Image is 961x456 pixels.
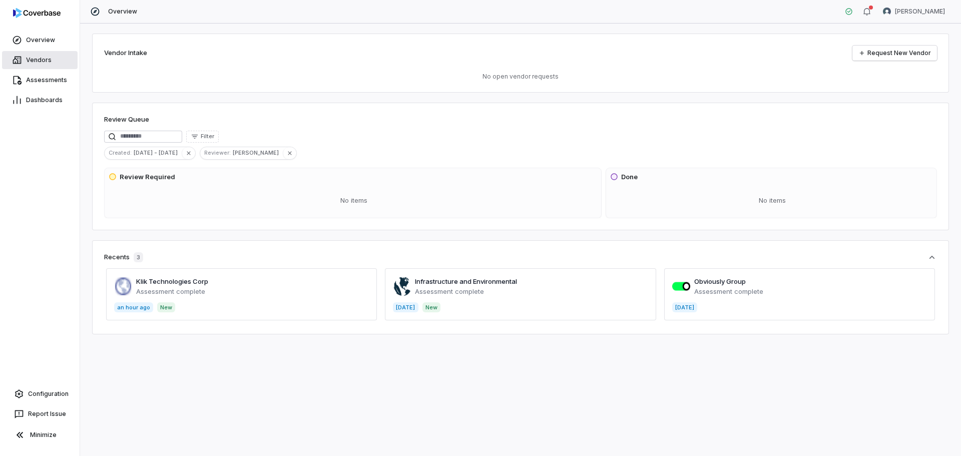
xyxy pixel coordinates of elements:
div: Recents [104,252,143,262]
span: Report Issue [28,410,66,418]
h3: Done [621,172,638,182]
a: Assessments [2,71,78,89]
button: Filter [186,131,219,143]
img: logo-D7KZi-bG.svg [13,8,61,18]
a: Klik Technologies Corp [136,277,208,285]
a: Configuration [4,385,76,403]
span: Configuration [28,390,69,398]
span: Created : [105,148,134,157]
a: Infrastructure and Environmental [415,277,517,285]
span: Reviewer : [200,148,233,157]
span: 3 [134,252,143,262]
a: Vendors [2,51,78,69]
span: Assessments [26,76,67,84]
img: Melanie Lorent avatar [883,8,891,16]
a: Obviously Group [694,277,746,285]
span: [PERSON_NAME] [233,148,283,157]
p: No open vendor requests [104,73,937,81]
h2: Vendor Intake [104,48,147,58]
span: [PERSON_NAME] [895,8,945,16]
div: No items [610,188,934,214]
span: Dashboards [26,96,63,104]
a: Request New Vendor [852,46,937,61]
div: No items [109,188,599,214]
h1: Review Queue [104,115,149,125]
h3: Review Required [120,172,175,182]
span: [DATE] - [DATE] [134,148,182,157]
button: Recents3 [104,252,937,262]
a: Dashboards [2,91,78,109]
button: Minimize [4,425,76,445]
button: Melanie Lorent avatar[PERSON_NAME] [877,4,951,19]
span: Vendors [26,56,52,64]
span: Overview [26,36,55,44]
span: Filter [201,133,214,140]
span: Minimize [30,431,57,439]
a: Overview [2,31,78,49]
button: Report Issue [4,405,76,423]
span: Overview [108,8,137,16]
